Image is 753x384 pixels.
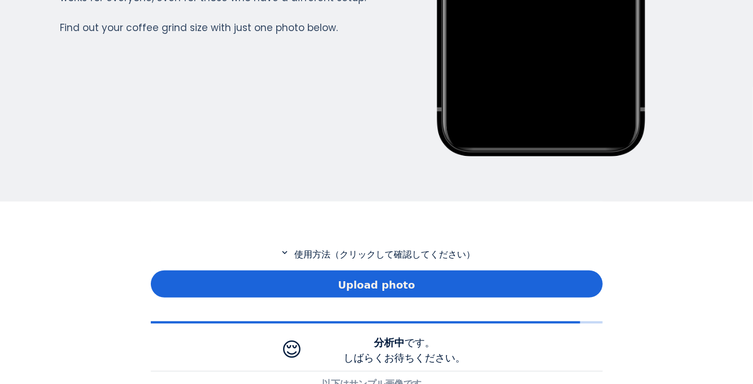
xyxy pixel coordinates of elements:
[151,247,603,261] p: 使用方法（クリックして確認してください）
[338,277,415,293] span: Upload photo
[375,337,405,348] b: 分析中
[281,338,302,361] span: 😌
[320,335,490,365] div: です。 しばらくお待ちください。
[278,247,291,258] mat-icon: expand_more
